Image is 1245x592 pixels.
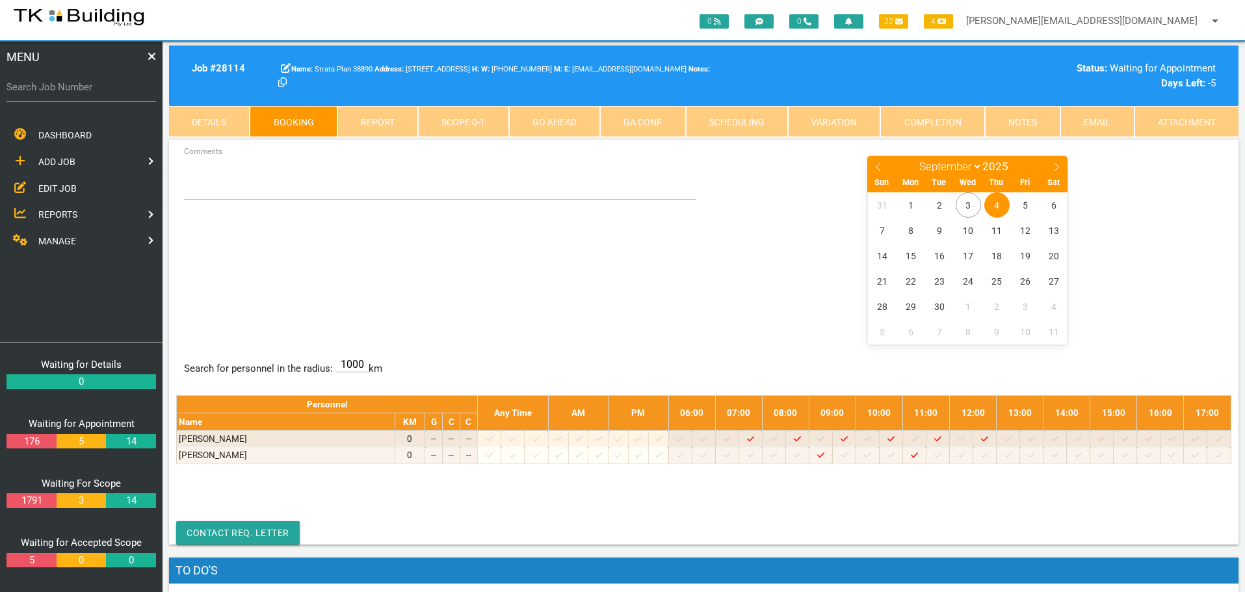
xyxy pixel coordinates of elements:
[291,65,373,73] span: Strata Plan 38890
[1013,319,1038,344] span: October 10, 2025
[867,179,896,187] span: Sun
[169,106,250,137] a: Details
[927,218,952,243] span: September 9, 2025
[397,448,423,461] div: 0
[898,268,924,294] span: September 22, 2025
[956,294,981,319] span: October 1, 2025
[177,395,478,413] th: Personnel
[42,478,121,489] a: Waiting For Scope
[985,106,1060,137] a: Notes
[956,268,981,294] span: September 24, 2025
[554,65,562,73] b: M:
[879,14,908,29] span: 22
[1041,268,1066,294] span: September 27, 2025
[1013,192,1038,218] span: September 5, 2025
[7,80,156,95] label: Search Job Number
[1010,179,1039,187] span: Fri
[509,106,600,137] a: Go Ahead
[1043,395,1090,431] th: 14:00
[856,395,902,431] th: 10:00
[21,537,142,548] a: Waiting for Accepted Scope
[460,413,478,430] th: Your Customers
[548,395,608,431] th: AM
[898,319,924,344] span: October 6, 2025
[924,179,953,187] span: Tue
[427,432,440,445] div: --
[927,192,952,218] span: September 2, 2025
[462,432,475,445] div: --
[715,395,762,431] th: 07:00
[106,434,155,449] a: 14
[688,65,710,73] b: Notes:
[337,106,418,137] a: Report
[427,448,440,461] div: --
[1134,106,1238,137] a: Attachment
[984,243,1010,268] span: September 18, 2025
[418,106,508,137] a: Scope 0-1
[956,319,981,344] span: October 8, 2025
[870,243,895,268] span: September 14, 2025
[38,183,77,193] span: EDIT JOB
[997,395,1043,431] th: 13:00
[179,448,392,461] div: [PERSON_NAME]
[250,106,337,137] a: Booking
[870,192,895,218] span: August 31, 2025
[686,106,788,137] a: Scheduling
[7,553,56,568] a: 5
[374,65,404,73] b: Address:
[913,159,982,174] select: Month
[902,395,949,431] th: 11:00
[41,359,122,370] a: Waiting for Details
[898,192,924,218] span: September 1, 2025
[924,14,953,29] span: 4
[609,395,668,431] th: PM
[177,413,395,430] th: Personnel name
[564,65,687,73] span: [EMAIL_ADDRESS][DOMAIN_NAME]
[395,413,425,430] th: KM from the site address to the personnel
[192,62,245,74] b: Job # 28114
[374,65,470,73] span: [STREET_ADDRESS]
[1013,243,1038,268] span: September 19, 2025
[982,179,1010,187] span: Thu
[1041,218,1066,243] span: September 13, 2025
[1013,294,1038,319] span: October 3, 2025
[29,418,135,430] a: Waiting for Appointment
[57,493,106,508] a: 3
[445,432,458,445] div: --
[600,106,685,137] a: GA Conf
[984,218,1010,243] span: September 11, 2025
[7,48,40,66] span: MENU
[1161,77,1205,89] b: Days Left:
[1041,319,1066,344] span: October 11, 2025
[1039,179,1068,187] span: Sat
[397,432,423,445] div: 0
[927,268,952,294] span: September 23, 2025
[956,218,981,243] span: September 10, 2025
[953,179,982,187] span: Wed
[1013,268,1038,294] span: September 26, 2025
[1077,62,1107,74] b: Status:
[176,521,300,545] a: Contact Req. Letter
[982,160,1021,173] input: Year
[870,268,895,294] span: September 21, 2025
[1090,395,1137,431] th: 15:00
[462,448,475,461] div: --
[169,558,1238,584] h1: To Do's
[927,243,952,268] span: September 16, 2025
[898,294,924,319] span: September 29, 2025
[668,395,715,431] th: 06:00
[809,395,856,431] th: 09:00
[38,236,76,246] span: MANAGE
[443,413,460,430] th: Your Company
[481,65,490,73] b: W:
[1137,395,1184,431] th: 16:00
[1013,218,1038,243] span: September 12, 2025
[870,218,895,243] span: September 7, 2025
[956,192,981,218] span: September 3, 2025
[870,294,895,319] span: September 28, 2025
[700,14,729,29] span: 0
[949,395,996,431] th: 12:00
[870,319,895,344] span: October 5, 2025
[564,65,570,73] b: E:
[291,65,313,73] b: Name:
